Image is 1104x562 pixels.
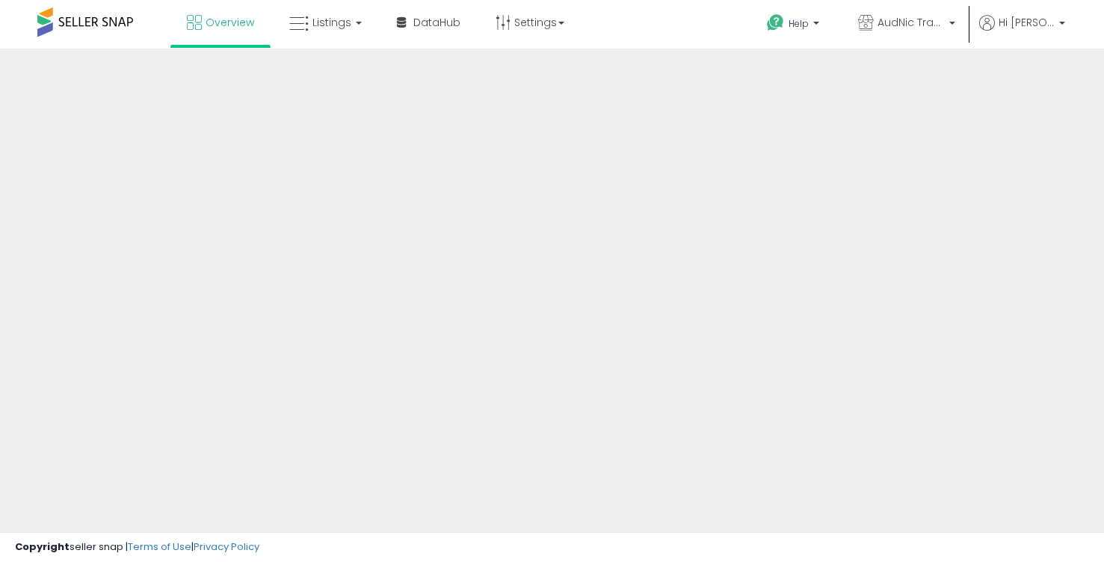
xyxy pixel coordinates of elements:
span: Overview [206,15,254,30]
div: seller snap | | [15,540,259,555]
i: Get Help [766,13,785,32]
span: DataHub [413,15,460,30]
strong: Copyright [15,540,70,554]
span: Help [789,17,809,30]
a: Terms of Use [128,540,191,554]
span: AudNic Traders LLC [878,15,945,30]
a: Help [755,2,834,49]
a: Privacy Policy [194,540,259,554]
span: Listings [312,15,351,30]
a: Hi [PERSON_NAME] [979,15,1065,49]
span: Hi [PERSON_NAME] [999,15,1055,30]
